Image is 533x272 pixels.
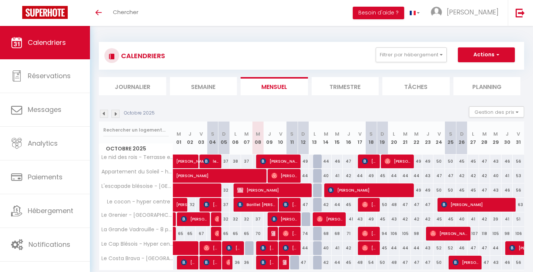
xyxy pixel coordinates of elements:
[513,227,524,241] div: 106
[237,198,275,212] span: Barillet [PERSON_NAME]
[449,130,452,137] abbr: S
[433,169,445,183] div: 47
[393,130,395,137] abbr: L
[479,256,490,269] div: 47
[362,241,377,255] span: [PERSON_NAME]
[456,183,467,197] div: 45
[433,241,445,255] div: 52
[479,241,490,255] div: 47
[362,198,377,212] span: [PERSON_NAME]
[493,130,498,137] abbr: M
[100,198,172,206] span: Le cocon - hyper centre
[366,212,377,226] div: 49
[260,154,298,168] span: [PERSON_NAME]
[237,183,310,197] span: [PERSON_NAME]
[354,169,366,183] div: 44
[256,130,260,137] abbr: M
[226,241,241,255] span: [PERSON_NAME]
[29,240,70,249] span: Notifications
[456,122,467,155] th: 26
[28,38,66,47] span: Calendriers
[431,7,442,18] img: ...
[447,7,499,17] span: [PERSON_NAME]
[241,155,252,168] div: 37
[173,155,185,169] a: [PERSON_NAME]
[176,194,193,208] span: [PERSON_NAME]
[207,122,218,155] th: 04
[411,183,422,197] div: 49
[479,212,490,226] div: 42
[324,130,328,137] abbr: M
[490,227,502,241] div: 105
[100,169,174,175] span: Appartement du Soleil - hyper centre
[283,226,298,241] span: [PERSON_NAME]
[353,7,404,19] button: Besoin d'aide ?
[343,122,354,155] th: 16
[312,77,379,95] li: Trimestre
[100,212,174,218] span: Le Grenier - [GEOGRAPHIC_DATA]
[332,256,343,269] div: 44
[411,227,422,241] div: 98
[260,255,275,269] span: [PERSON_NAME]
[482,130,487,137] abbr: M
[343,212,354,226] div: 41
[388,212,400,226] div: 43
[119,47,165,64] h3: CALENDRIERS
[204,154,219,168] span: legonin Asticnet
[513,155,524,168] div: 56
[460,130,464,137] abbr: D
[479,227,490,241] div: 118
[211,130,214,137] abbr: S
[377,122,388,155] th: 19
[320,227,332,241] div: 68
[196,227,207,241] div: 67
[502,183,513,197] div: 46
[173,227,185,241] div: 65
[362,226,377,241] span: [PERSON_NAME]
[438,130,441,137] abbr: V
[516,8,525,17] img: logout
[241,77,308,95] li: Mensuel
[100,183,174,189] span: L'escapade blésoise - [GEOGRAPHIC_DATA]
[411,155,422,168] div: 49
[399,256,411,269] div: 47
[479,122,490,155] th: 28
[218,212,230,226] div: 32
[366,122,377,155] th: 18
[399,122,411,155] th: 21
[271,226,275,241] span: [PERSON_NAME]
[422,183,434,197] div: 49
[445,183,456,197] div: 50
[173,227,177,241] a: [PERSON_NAME]
[377,212,388,226] div: 45
[343,256,354,269] div: 45
[298,256,309,269] div: 47
[467,169,479,183] div: 42
[343,155,354,168] div: 47
[99,77,166,95] li: Journalier
[264,122,275,155] th: 09
[181,255,196,269] span: [PERSON_NAME]
[490,155,502,168] div: 43
[456,241,467,255] div: 46
[354,256,366,269] div: 48
[513,122,524,155] th: 31
[177,130,181,137] abbr: M
[347,130,350,137] abbr: J
[456,155,467,168] div: 45
[377,198,388,212] div: 50
[490,212,502,226] div: 39
[388,241,400,255] div: 44
[433,122,445,155] th: 24
[332,155,343,168] div: 46
[453,255,479,269] span: [PERSON_NAME]
[241,256,252,269] div: 36
[445,241,456,255] div: 52
[226,255,230,269] span: Koussoh Agbe
[467,227,479,241] div: 107
[283,241,298,255] span: [PERSON_NAME]
[385,154,411,168] span: [PERSON_NAME]
[298,241,309,255] div: 44
[399,227,411,241] div: 105
[467,183,479,197] div: 45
